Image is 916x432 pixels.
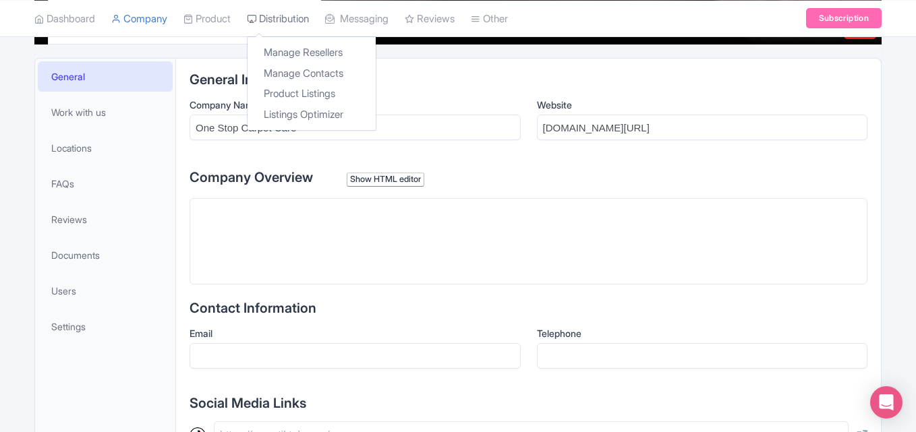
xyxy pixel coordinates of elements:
span: General [51,69,85,84]
h2: General Information [190,72,867,87]
a: Settings [38,311,173,342]
span: Telephone [537,328,581,339]
span: Locations [51,141,92,155]
a: Reviews [38,204,173,235]
a: Manage Resellers [248,42,376,63]
span: Users [51,284,76,298]
h2: Social Media Links [190,396,867,410]
a: Manage Contacts [248,63,376,84]
span: Reviews [51,212,87,226]
div: Open Intercom Messenger [870,386,903,419]
span: Company Name [190,99,259,111]
a: Users [38,276,173,306]
span: Documents [51,248,100,262]
a: Documents [38,240,173,270]
a: Product Listings [248,84,376,104]
span: FAQs [51,177,74,191]
h2: Contact Information [190,301,867,315]
a: Work with us [38,97,173,127]
a: Subscription [806,8,882,28]
span: Settings [51,319,86,334]
a: Locations [38,133,173,163]
a: FAQs [38,168,173,199]
div: Show HTML editor [347,173,424,187]
span: Email [190,328,212,339]
span: Website [537,99,572,111]
span: Work with us [51,105,106,119]
a: General [38,61,173,92]
a: Listings Optimizer [248,104,376,125]
span: Company Overview [190,169,313,185]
